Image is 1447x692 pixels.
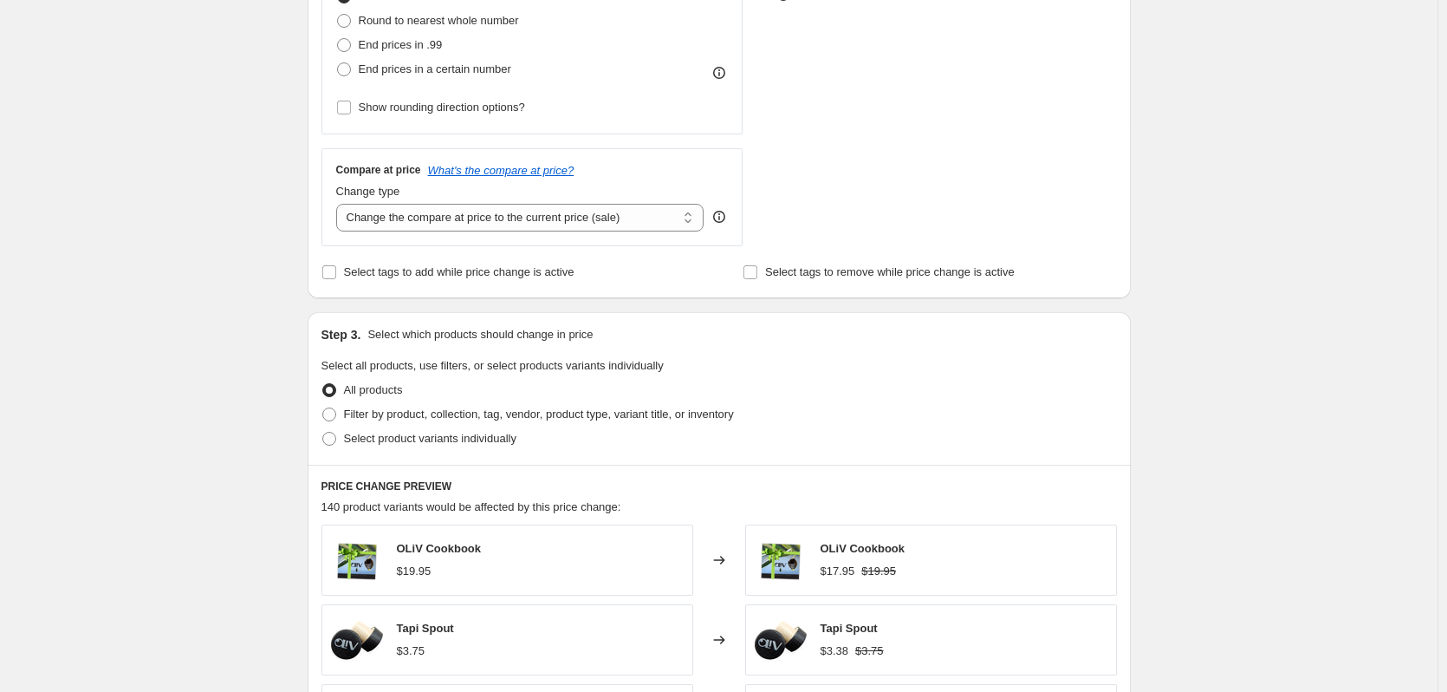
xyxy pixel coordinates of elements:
[331,614,383,666] img: OLiV_TapiSpout_786d0fbd-5d85-4301-acdc-a9f3c643d524_80x.jpg
[359,62,511,75] span: End prices in a certain number
[765,265,1015,278] span: Select tags to remove while price change is active
[711,208,728,225] div: help
[344,265,574,278] span: Select tags to add while price change is active
[397,643,425,660] div: $3.75
[344,408,734,421] span: Filter by product, collection, tag, vendor, product type, variant title, or inventory
[321,326,361,343] h2: Step 3.
[861,563,896,580] strike: $19.95
[821,622,878,635] span: Tapi Spout
[428,164,574,177] button: What's the compare at price?
[821,563,855,580] div: $17.95
[321,480,1117,493] h6: PRICE CHANGE PREVIEW
[359,14,519,27] span: Round to nearest whole number
[359,38,443,51] span: End prices in .99
[359,101,525,114] span: Show rounding direction options?
[321,500,621,513] span: 140 product variants would be affected by this price change:
[344,432,516,445] span: Select product variants individually
[397,622,454,635] span: Tapi Spout
[344,383,403,396] span: All products
[336,185,400,198] span: Change type
[755,614,807,666] img: OLiV_TapiSpout_786d0fbd-5d85-4301-acdc-a9f3c643d524_80x.jpg
[397,563,432,580] div: $19.95
[331,534,383,586] img: OLiVCookbook-Gift_80x.png
[397,542,482,555] span: OLiV Cookbook
[336,163,421,177] h3: Compare at price
[821,542,905,555] span: OLiV Cookbook
[821,643,849,660] div: $3.38
[755,534,807,586] img: OLiVCookbook-Gift_80x.png
[855,643,884,660] strike: $3.75
[367,326,593,343] p: Select which products should change in price
[321,359,664,372] span: Select all products, use filters, or select products variants individually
